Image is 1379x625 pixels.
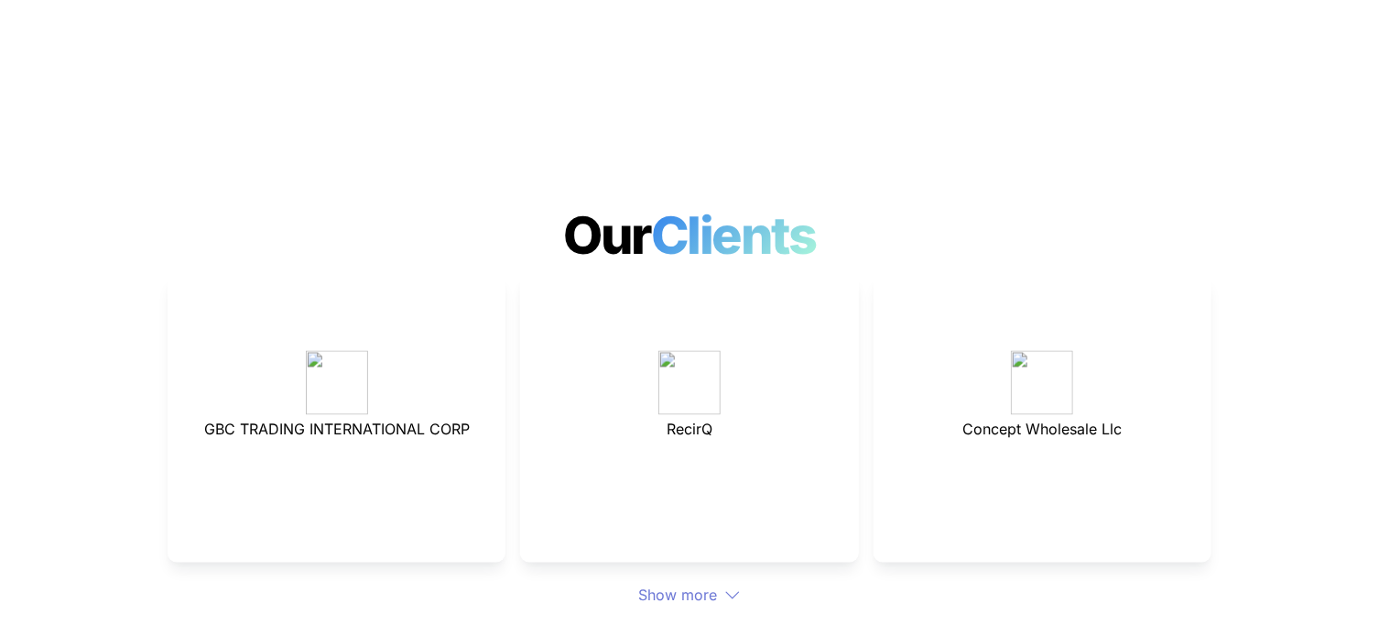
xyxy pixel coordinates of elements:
div: Show more [168,585,1211,607]
span: Clients [651,204,826,267]
span: Our [564,204,652,267]
span: RecirQ [667,421,712,439]
span: GBC TRADING INTERNATIONAL CORP [204,421,470,439]
span: Concept Wholesale Llc [962,421,1122,439]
